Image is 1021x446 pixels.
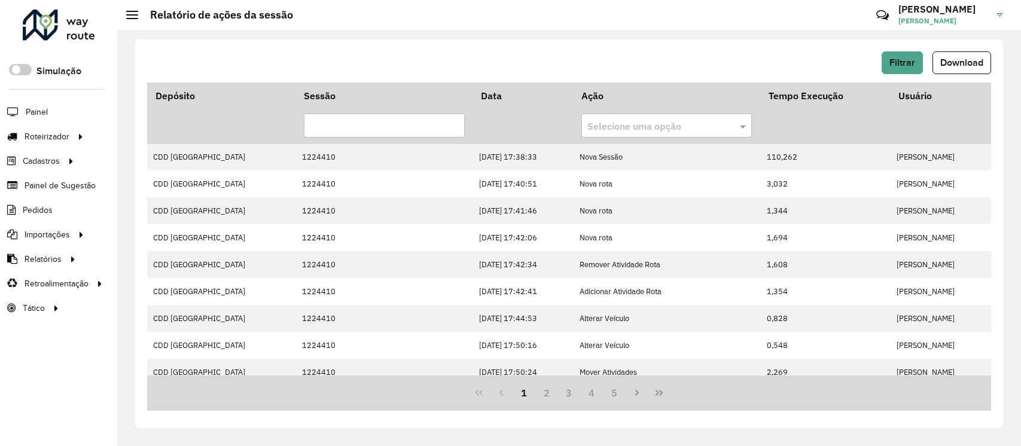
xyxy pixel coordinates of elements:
[23,204,53,216] span: Pedidos
[25,253,62,265] span: Relatórios
[890,83,990,109] th: Usuário
[473,143,573,170] td: [DATE] 17:38:33
[473,251,573,278] td: [DATE] 17:42:34
[147,197,296,224] td: CDD [GEOGRAPHIC_DATA]
[603,381,626,404] button: 5
[23,155,60,167] span: Cadastros
[147,278,296,305] td: CDD [GEOGRAPHIC_DATA]
[890,170,990,197] td: [PERSON_NAME]
[760,170,890,197] td: 3,032
[890,143,990,170] td: [PERSON_NAME]
[558,381,581,404] button: 3
[573,332,760,359] td: Alterar Veículo
[473,83,573,109] th: Data
[147,83,296,109] th: Depósito
[760,83,890,109] th: Tempo Execução
[573,251,760,278] td: Remover Atividade Rota
[626,381,648,404] button: Next Page
[25,277,89,290] span: Retroalimentação
[760,251,890,278] td: 1,608
[573,359,760,386] td: Mover Atividades
[513,381,535,404] button: 1
[147,359,296,386] td: CDD [GEOGRAPHIC_DATA]
[760,332,890,359] td: 0,548
[890,197,990,224] td: [PERSON_NAME]
[898,4,988,15] h3: [PERSON_NAME]
[760,359,890,386] td: 2,269
[138,8,293,22] h2: Relatório de ações da sessão
[870,2,895,28] a: Contato Rápido
[473,224,573,251] td: [DATE] 17:42:06
[473,359,573,386] td: [DATE] 17:50:24
[760,278,890,305] td: 1,354
[898,16,988,26] span: [PERSON_NAME]
[573,197,760,224] td: Nova rota
[296,278,473,305] td: 1224410
[760,224,890,251] td: 1,694
[26,106,48,118] span: Painel
[890,359,990,386] td: [PERSON_NAME]
[473,278,573,305] td: [DATE] 17:42:41
[760,305,890,332] td: 0,828
[648,381,670,404] button: Last Page
[760,197,890,224] td: 1,344
[296,143,473,170] td: 1224410
[473,197,573,224] td: [DATE] 17:41:46
[882,51,923,74] button: Filtrar
[296,197,473,224] td: 1224410
[296,305,473,332] td: 1224410
[473,170,573,197] td: [DATE] 17:40:51
[890,251,990,278] td: [PERSON_NAME]
[573,224,760,251] td: Nova rota
[147,143,296,170] td: CDD [GEOGRAPHIC_DATA]
[296,83,473,109] th: Sessão
[147,251,296,278] td: CDD [GEOGRAPHIC_DATA]
[147,305,296,332] td: CDD [GEOGRAPHIC_DATA]
[147,224,296,251] td: CDD [GEOGRAPHIC_DATA]
[889,57,915,68] span: Filtrar
[760,143,890,170] td: 110,262
[296,332,473,359] td: 1224410
[296,359,473,386] td: 1224410
[573,143,760,170] td: Nova Sessão
[573,305,760,332] td: Alterar Veículo
[473,332,573,359] td: [DATE] 17:50:16
[25,228,70,241] span: Importações
[890,278,990,305] td: [PERSON_NAME]
[147,332,296,359] td: CDD [GEOGRAPHIC_DATA]
[890,332,990,359] td: [PERSON_NAME]
[573,170,760,197] td: Nova rota
[25,130,69,143] span: Roteirizador
[932,51,991,74] button: Download
[573,83,760,109] th: Ação
[890,224,990,251] td: [PERSON_NAME]
[23,302,45,314] span: Tático
[580,381,603,404] button: 4
[940,57,983,68] span: Download
[296,224,473,251] td: 1224410
[36,64,81,78] label: Simulação
[535,381,558,404] button: 2
[890,305,990,332] td: [PERSON_NAME]
[296,251,473,278] td: 1224410
[473,305,573,332] td: [DATE] 17:44:53
[296,170,473,197] td: 1224410
[147,170,296,197] td: CDD [GEOGRAPHIC_DATA]
[25,179,96,192] span: Painel de Sugestão
[573,278,760,305] td: Adicionar Atividade Rota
